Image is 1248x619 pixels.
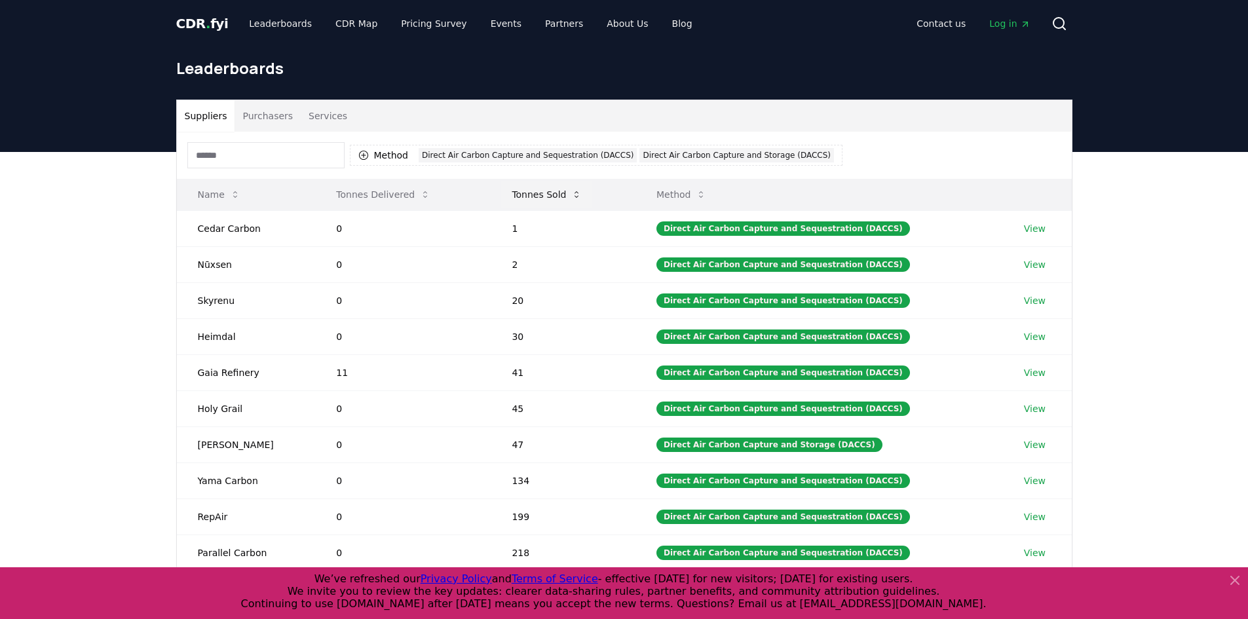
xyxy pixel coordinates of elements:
td: 0 [315,462,491,498]
button: Name [187,181,251,208]
a: Contact us [906,12,976,35]
a: View [1024,546,1046,559]
td: 1 [491,210,635,246]
a: Leaderboards [238,12,322,35]
span: Log in [989,17,1030,30]
a: About Us [596,12,658,35]
a: View [1024,294,1046,307]
td: 0 [315,282,491,318]
td: Yama Carbon [177,462,316,498]
a: Pricing Survey [390,12,477,35]
a: View [1024,366,1046,379]
td: RepAir [177,498,316,535]
a: Blog [662,12,703,35]
td: 47 [491,426,635,462]
td: 11 [315,354,491,390]
a: View [1024,330,1046,343]
div: Direct Air Carbon Capture and Sequestration (DACCS) [656,293,910,308]
td: Holy Grail [177,390,316,426]
button: Tonnes Delivered [326,181,441,208]
div: Direct Air Carbon Capture and Sequestration (DACCS) [656,366,910,380]
nav: Main [906,12,1040,35]
td: 2 [491,246,635,282]
a: View [1024,438,1046,451]
div: Direct Air Carbon Capture and Sequestration (DACCS) [656,257,910,272]
a: View [1024,222,1046,235]
td: Skyrenu [177,282,316,318]
span: . [206,16,210,31]
span: CDR fyi [176,16,229,31]
nav: Main [238,12,702,35]
td: 199 [491,498,635,535]
td: 0 [315,390,491,426]
button: MethodDirect Air Carbon Capture and Sequestration (DACCS)Direct Air Carbon Capture and Storage (D... [350,145,842,166]
td: 0 [315,246,491,282]
td: 45 [491,390,635,426]
a: CDR.fyi [176,14,229,33]
button: Services [301,100,355,132]
a: Partners [535,12,594,35]
a: View [1024,258,1046,271]
td: Cedar Carbon [177,210,316,246]
a: View [1024,402,1046,415]
a: View [1024,510,1046,523]
td: 0 [315,210,491,246]
td: 30 [491,318,635,354]
td: Nūxsen [177,246,316,282]
button: Tonnes Sold [501,181,592,208]
a: Log in [979,12,1040,35]
button: Suppliers [177,100,235,132]
td: [PERSON_NAME] [177,426,316,462]
td: Parallel Carbon [177,535,316,571]
a: View [1024,474,1046,487]
div: Direct Air Carbon Capture and Storage (DACCS) [656,438,882,452]
div: Direct Air Carbon Capture and Sequestration (DACCS) [656,329,910,344]
a: Events [480,12,532,35]
td: 0 [315,498,491,535]
div: Direct Air Carbon Capture and Sequestration (DACCS) [656,221,910,236]
h1: Leaderboards [176,58,1072,79]
div: Direct Air Carbon Capture and Sequestration (DACCS) [656,402,910,416]
td: 134 [491,462,635,498]
div: Direct Air Carbon Capture and Sequestration (DACCS) [656,474,910,488]
td: 0 [315,426,491,462]
div: Direct Air Carbon Capture and Sequestration (DACCS) [656,546,910,560]
td: Gaia Refinery [177,354,316,390]
button: Purchasers [235,100,301,132]
td: 0 [315,318,491,354]
button: Method [646,181,717,208]
td: 0 [315,535,491,571]
td: 218 [491,535,635,571]
a: CDR Map [325,12,388,35]
td: Heimdal [177,318,316,354]
div: Direct Air Carbon Capture and Sequestration (DACCS) [419,148,637,162]
td: 41 [491,354,635,390]
div: Direct Air Carbon Capture and Sequestration (DACCS) [656,510,910,524]
div: Direct Air Carbon Capture and Storage (DACCS) [639,148,834,162]
td: 20 [491,282,635,318]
